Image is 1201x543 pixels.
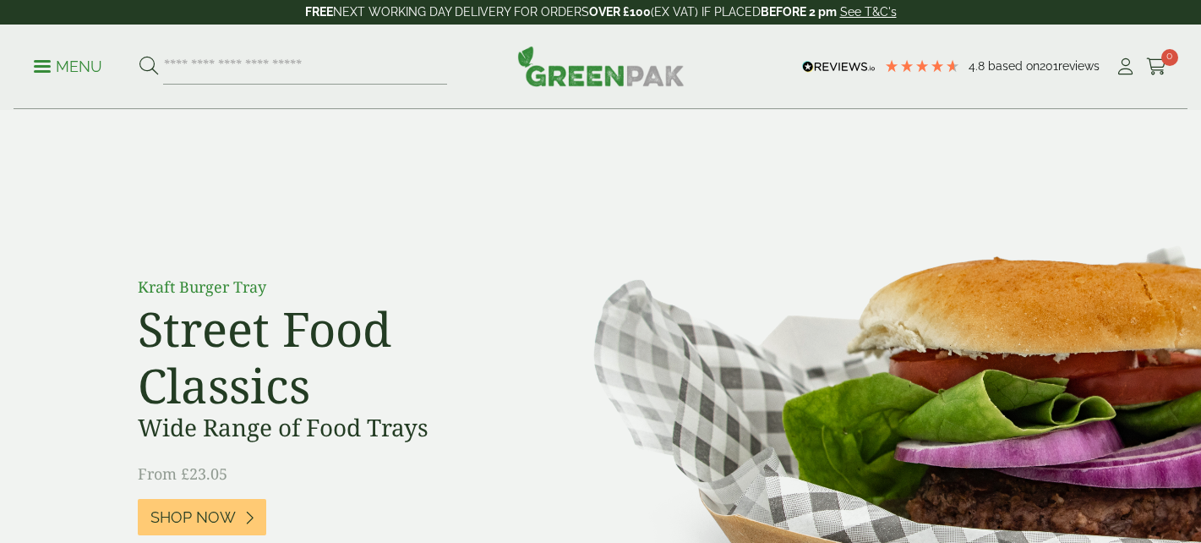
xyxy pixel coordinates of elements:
span: Shop Now [150,508,236,527]
p: Menu [34,57,102,77]
a: Shop Now [138,499,266,535]
strong: FREE [305,5,333,19]
a: Menu [34,57,102,74]
span: From £23.05 [138,463,227,484]
strong: BEFORE 2 pm [761,5,837,19]
i: My Account [1115,58,1136,75]
span: 201 [1040,59,1058,73]
h3: Wide Range of Food Trays [138,414,518,442]
h2: Street Food Classics [138,300,518,414]
img: REVIEWS.io [802,61,876,73]
span: reviews [1058,59,1100,73]
div: 4.79 Stars [884,58,960,74]
a: See T&C's [840,5,897,19]
strong: OVER £100 [589,5,651,19]
span: 4.8 [969,59,988,73]
p: Kraft Burger Tray [138,276,518,299]
i: Cart [1146,58,1167,75]
span: 0 [1161,49,1178,66]
a: 0 [1146,54,1167,80]
span: Based on [988,59,1040,73]
img: GreenPak Supplies [517,46,685,86]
